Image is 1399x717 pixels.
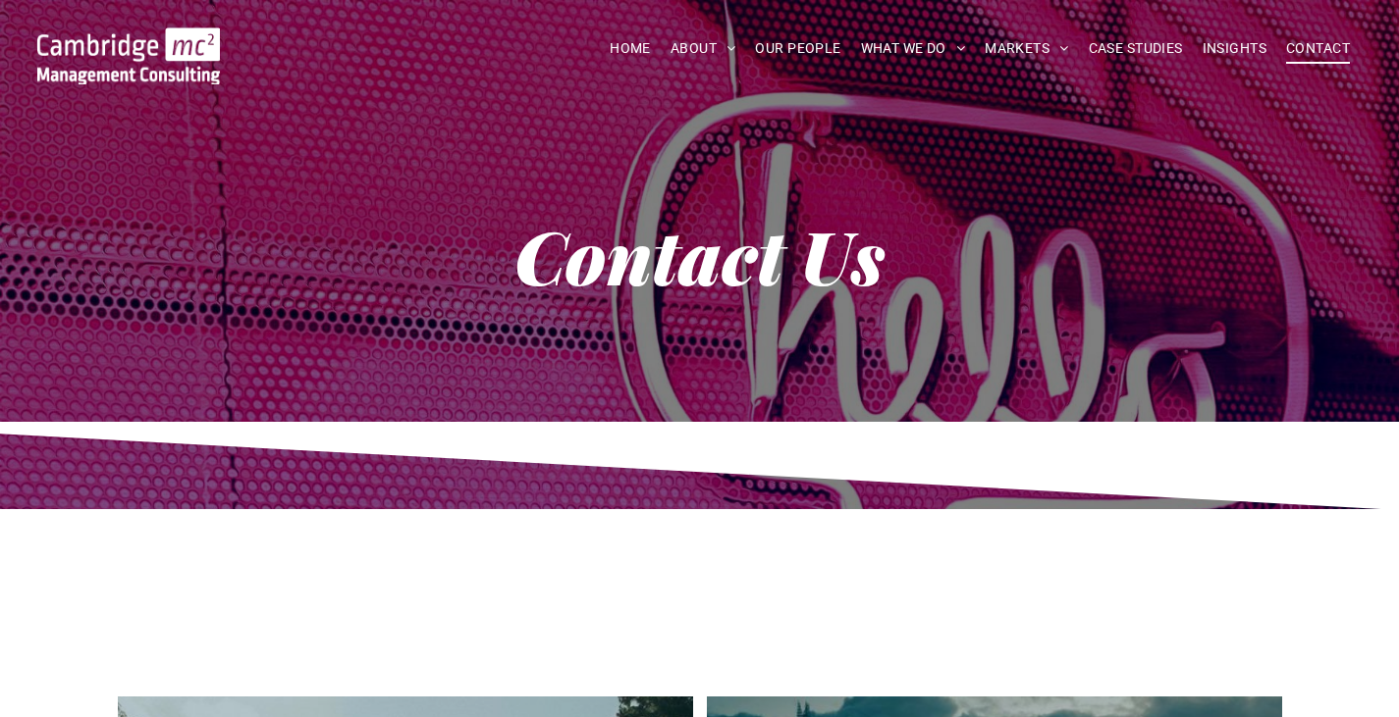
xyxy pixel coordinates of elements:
a: Your Business Transformed | Cambridge Management Consulting [37,30,220,51]
a: ABOUT [661,33,746,64]
a: OUR PEOPLE [745,33,850,64]
a: HOME [600,33,661,64]
img: Go to Homepage [37,27,220,84]
a: MARKETS [975,33,1078,64]
a: CASE STUDIES [1079,33,1193,64]
strong: Contact [514,206,783,304]
strong: Us [800,206,885,304]
a: CONTACT [1276,33,1360,64]
a: WHAT WE DO [851,33,976,64]
a: INSIGHTS [1193,33,1276,64]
